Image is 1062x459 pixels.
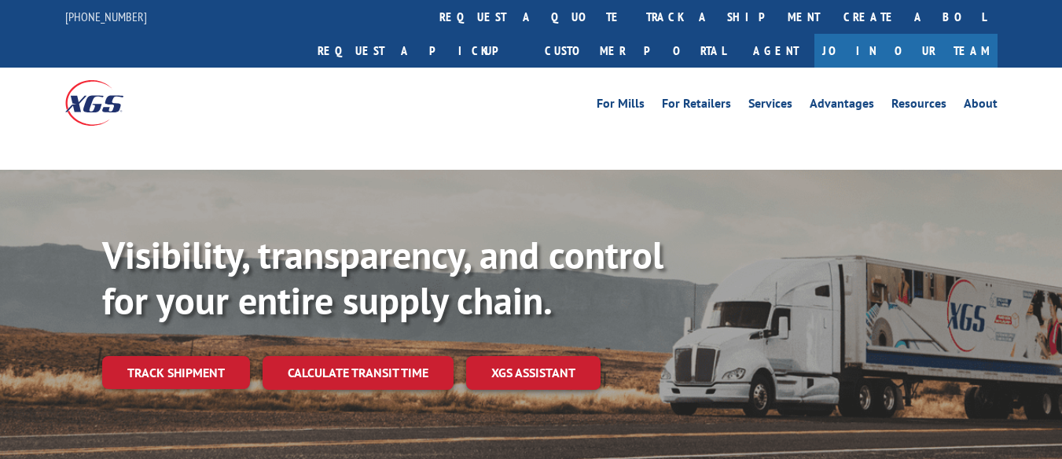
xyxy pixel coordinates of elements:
[748,97,792,115] a: Services
[533,34,737,68] a: Customer Portal
[466,356,601,390] a: XGS ASSISTANT
[964,97,998,115] a: About
[891,97,946,115] a: Resources
[65,9,147,24] a: [PHONE_NUMBER]
[597,97,645,115] a: For Mills
[306,34,533,68] a: Request a pickup
[814,34,998,68] a: Join Our Team
[263,356,454,390] a: Calculate transit time
[810,97,874,115] a: Advantages
[737,34,814,68] a: Agent
[102,356,250,389] a: Track shipment
[102,230,663,325] b: Visibility, transparency, and control for your entire supply chain.
[662,97,731,115] a: For Retailers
